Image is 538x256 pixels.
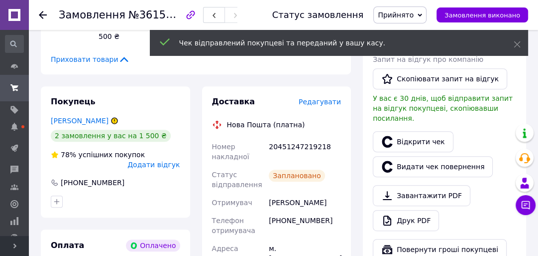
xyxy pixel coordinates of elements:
[267,194,343,212] div: [PERSON_NAME]
[51,54,130,64] span: Приховати товари
[373,210,439,231] a: Друк PDF
[267,138,343,166] div: 20451247219218
[51,117,108,125] a: [PERSON_NAME]
[224,120,308,130] div: Нова Пошта (платна)
[39,10,47,20] div: Повернутися назад
[269,170,325,182] div: Заплановано
[212,217,255,235] span: Телефон отримувача
[212,97,255,106] span: Доставка
[373,68,507,89] button: Скопіювати запит на відгук
[60,178,125,188] div: [PHONE_NUMBER]
[212,199,252,207] span: Отримувач
[51,150,145,160] div: успішних покупок
[212,143,249,161] span: Номер накладної
[179,38,489,48] div: Чек відправлений покупцеві та переданий у вашу касу.
[373,131,453,152] a: Відкрити чек
[516,195,536,215] button: Чат з покупцем
[373,55,483,63] span: Запит на відгук про компанію
[444,11,520,19] span: Замовлення виконано
[51,97,96,106] span: Покупець
[51,130,171,142] div: 2 замовлення у вас на 1 500 ₴
[128,8,199,21] span: №361565429
[267,212,343,240] div: [PHONE_NUMBER]
[127,161,180,169] span: Додати відгук
[299,98,341,106] span: Редагувати
[373,185,470,206] a: Завантажити PDF
[212,245,238,253] span: Адреса
[51,241,84,250] span: Оплата
[373,94,513,122] span: У вас є 30 днів, щоб відправити запит на відгук покупцеві, скопіювавши посилання.
[373,156,493,177] button: Видати чек повернення
[95,29,317,43] div: 500 ₴
[59,9,125,21] span: Замовлення
[61,151,76,159] span: 78%
[126,240,180,252] div: Оплачено
[272,10,364,20] div: Статус замовлення
[378,11,414,19] span: Прийнято
[436,7,528,22] button: Замовлення виконано
[212,171,262,189] span: Статус відправлення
